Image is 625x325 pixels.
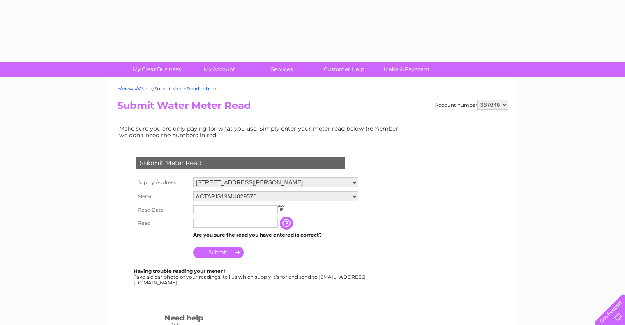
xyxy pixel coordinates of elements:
[117,100,508,115] h2: Submit Water Meter Read
[117,123,405,141] td: Make sure you are only paying for what you use. Simply enter your meter read below (remember we d...
[136,157,345,169] div: Submit Meter Read
[193,247,244,258] input: Submit
[117,85,218,92] a: ~/Views/Water/SubmitMeterRead.cshtml
[278,205,284,212] img: ...
[134,175,191,189] th: Supply Address
[191,230,360,240] td: Are you sure the read you have entered is correct?
[185,62,253,77] a: My Account
[123,62,191,77] a: My Clear Business
[134,268,226,274] b: Having trouble reading your meter?
[134,189,191,203] th: Meter
[248,62,316,77] a: Services
[310,62,378,77] a: Customer Help
[134,268,367,285] div: Take a clear photo of your readings, tell us which supply it's for and send to [EMAIL_ADDRESS][DO...
[280,217,295,230] input: Information
[373,62,440,77] a: Make A Payment
[134,203,191,217] th: Read Date
[435,100,508,110] div: Account number
[134,217,191,230] th: Read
